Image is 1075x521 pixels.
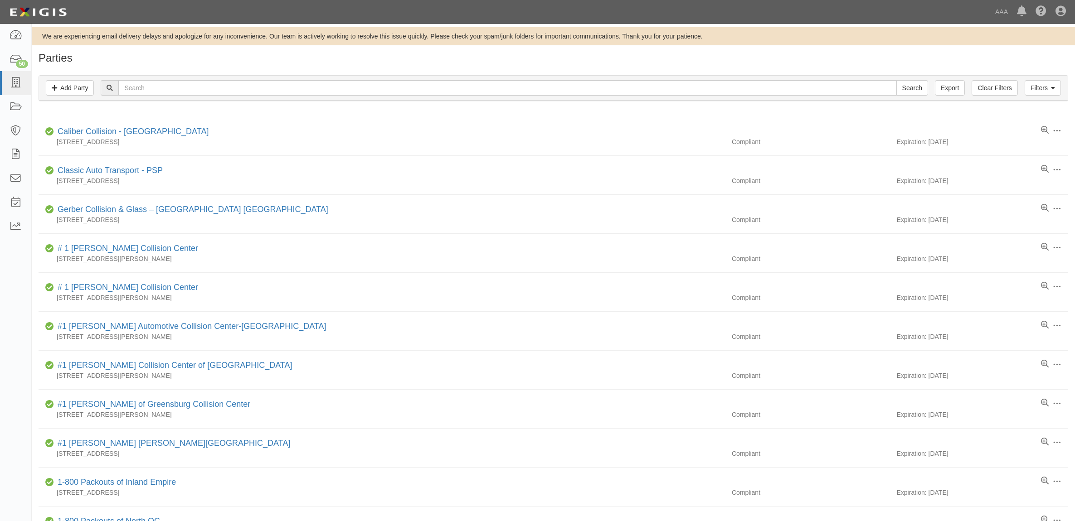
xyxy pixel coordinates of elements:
a: View results summary [1041,282,1049,291]
div: We are experiencing email delivery delays and apologize for any inconvenience. Our team is active... [32,32,1075,41]
a: View results summary [1041,438,1049,447]
div: Compliant [725,293,897,302]
input: Search [896,80,928,96]
div: [STREET_ADDRESS] [39,449,725,458]
i: Compliant [45,168,54,174]
i: Compliant [45,246,54,252]
div: [STREET_ADDRESS] [39,137,725,146]
a: #1 [PERSON_NAME] [PERSON_NAME][GEOGRAPHIC_DATA] [58,439,290,448]
div: [STREET_ADDRESS][PERSON_NAME] [39,254,725,263]
a: # 1 [PERSON_NAME] Collision Center [58,244,198,253]
div: Gerber Collision & Glass – Houston Brighton [54,204,328,216]
a: Export [935,80,965,96]
div: Expiration: [DATE] [897,488,1069,497]
a: Clear Filters [972,80,1017,96]
div: Compliant [725,449,897,458]
div: [STREET_ADDRESS] [39,215,725,224]
a: View results summary [1041,399,1049,408]
a: #1 [PERSON_NAME] Automotive Collision Center-[GEOGRAPHIC_DATA] [58,322,326,331]
img: logo-5460c22ac91f19d4615b14bd174203de0afe785f0fc80cf4dbbc73dc1793850b.png [7,4,69,20]
div: Compliant [725,137,897,146]
div: [STREET_ADDRESS] [39,176,725,185]
a: Gerber Collision & Glass – [GEOGRAPHIC_DATA] [GEOGRAPHIC_DATA] [58,205,328,214]
a: AAA [991,3,1012,21]
div: Compliant [725,215,897,224]
a: View results summary [1041,243,1049,252]
div: Compliant [725,371,897,380]
div: Expiration: [DATE] [897,176,1069,185]
a: View results summary [1041,321,1049,330]
i: Compliant [45,129,54,135]
a: # 1 [PERSON_NAME] Collision Center [58,283,198,292]
div: #1 Cochran of Greensburg Collision Center [54,399,250,410]
div: Expiration: [DATE] [897,137,1069,146]
div: Expiration: [DATE] [897,215,1069,224]
a: View results summary [1041,477,1049,486]
h1: Parties [39,52,1068,64]
a: Classic Auto Transport - PSP [58,166,163,175]
div: [STREET_ADDRESS][PERSON_NAME] [39,332,725,341]
a: Caliber Collision - [GEOGRAPHIC_DATA] [58,127,209,136]
div: # 1 Cochran Collision Center [54,282,198,294]
div: Compliant [725,410,897,419]
div: Compliant [725,488,897,497]
div: Caliber Collision - Gainesville [54,126,209,138]
div: Expiration: [DATE] [897,293,1069,302]
div: #1 Cochran Automotive Collision Center-Monroeville [54,321,326,333]
div: [STREET_ADDRESS][PERSON_NAME] [39,293,725,302]
div: #1 Cochran Robinson Township [54,438,290,449]
i: Compliant [45,440,54,447]
a: 1-800 Packouts of Inland Empire [58,478,176,487]
a: View results summary [1041,165,1049,174]
div: Expiration: [DATE] [897,449,1069,458]
a: #1 [PERSON_NAME] of Greensburg Collision Center [58,400,250,409]
div: [STREET_ADDRESS][PERSON_NAME] [39,410,725,419]
i: Compliant [45,362,54,369]
div: Expiration: [DATE] [897,332,1069,341]
i: Compliant [45,479,54,486]
a: View results summary [1041,126,1049,135]
i: Compliant [45,323,54,330]
div: Compliant [725,332,897,341]
i: Compliant [45,285,54,291]
i: Compliant [45,401,54,408]
div: # 1 Cochran Collision Center [54,243,198,255]
div: #1 Cochran Collision Center of Greensburg [54,360,292,371]
a: Filters [1025,80,1061,96]
a: Add Party [46,80,94,96]
div: Classic Auto Transport - PSP [54,165,163,177]
div: [STREET_ADDRESS] [39,488,725,497]
i: Compliant [45,207,54,213]
a: #1 [PERSON_NAME] Collision Center of [GEOGRAPHIC_DATA] [58,361,292,370]
div: 50 [16,60,28,68]
div: [STREET_ADDRESS][PERSON_NAME] [39,371,725,380]
i: Help Center - Complianz [1036,6,1046,17]
div: Compliant [725,176,897,185]
div: Expiration: [DATE] [897,410,1069,419]
div: 1-800 Packouts of Inland Empire [54,477,176,488]
a: View results summary [1041,360,1049,369]
div: Expiration: [DATE] [897,254,1069,263]
input: Search [118,80,896,96]
div: Expiration: [DATE] [897,371,1069,380]
div: Compliant [725,254,897,263]
a: View results summary [1041,204,1049,213]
